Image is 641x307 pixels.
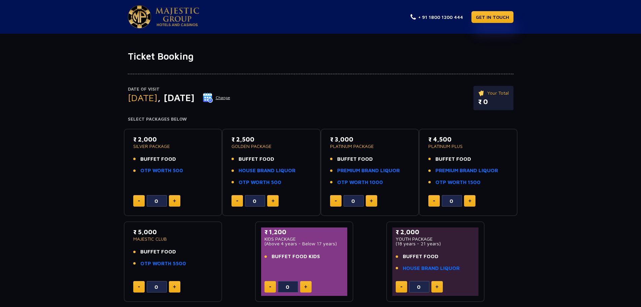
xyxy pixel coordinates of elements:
[140,155,176,163] span: BUFFET FOOD
[396,237,475,241] p: YOUTH PACKAGE
[428,135,508,144] p: ₹ 4,500
[157,92,194,103] span: , [DATE]
[264,227,344,237] p: ₹ 1,200
[411,13,463,21] a: + 91 1800 1200 444
[337,167,400,175] a: PREMIUM BRAND LIQUOR
[400,286,402,287] img: minus
[236,201,238,202] img: minus
[133,135,213,144] p: ₹ 2,000
[232,135,311,144] p: ₹ 2,500
[337,155,373,163] span: BUFFET FOOD
[428,144,508,149] p: PLATINUM PLUS
[173,285,176,288] img: plus
[269,286,271,287] img: minus
[478,89,509,97] p: Your Total
[468,199,471,203] img: plus
[133,227,213,237] p: ₹ 5,000
[335,201,337,202] img: minus
[239,179,281,186] a: OTP WORTH 500
[133,144,213,149] p: SILVER PACKAGE
[304,285,307,288] img: plus
[155,7,199,26] img: Majestic Pride
[128,117,513,122] h4: Select Packages Below
[396,241,475,246] p: (18 years - 21 years)
[272,199,275,203] img: plus
[133,237,213,241] p: MAJESTIC CLUB
[203,92,230,103] button: Change
[435,285,438,288] img: plus
[478,89,485,97] img: ticket
[330,135,410,144] p: ₹ 3,000
[232,144,311,149] p: GOLDEN PACKAGE
[337,179,383,186] a: OTP WORTH 1000
[140,260,186,268] a: OTP WORTH 5500
[264,241,344,246] p: (Above 4 years - Below 17 years)
[471,11,513,23] a: GET IN TOUCH
[435,167,498,175] a: PREMIUM BRAND LIQUOR
[330,144,410,149] p: PLATINUM PACKAGE
[435,155,471,163] span: BUFFET FOOD
[264,237,344,241] p: KIDS PACKAGE
[272,253,320,260] span: BUFFET FOOD KIDS
[403,265,460,272] a: HOUSE BRAND LIQUOR
[478,97,509,107] p: ₹ 0
[173,199,176,203] img: plus
[128,5,151,28] img: Majestic Pride
[128,51,513,62] h1: Ticket Booking
[128,92,157,103] span: [DATE]
[370,199,373,203] img: plus
[138,286,140,287] img: minus
[433,201,435,202] img: minus
[239,155,274,163] span: BUFFET FOOD
[435,179,480,186] a: OTP WORTH 1500
[140,248,176,256] span: BUFFET FOOD
[138,201,140,202] img: minus
[140,167,183,175] a: OTP WORTH 500
[403,253,438,260] span: BUFFET FOOD
[239,167,295,175] a: HOUSE BRAND LIQUOR
[396,227,475,237] p: ₹ 2,000
[128,86,230,93] p: Date of Visit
